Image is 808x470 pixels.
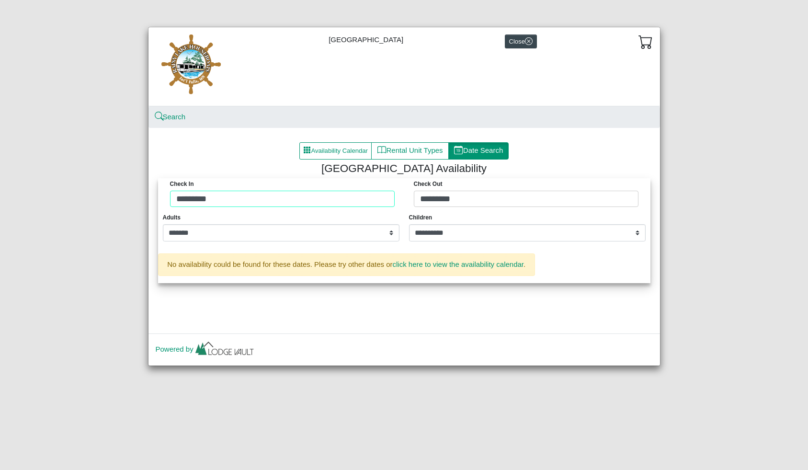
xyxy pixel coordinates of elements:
[156,113,163,120] svg: search
[170,180,194,188] label: Check in
[170,191,395,207] input: Check in
[156,113,186,121] a: searchSearch
[377,146,387,155] svg: book
[371,142,448,160] button: bookRental Unit Types
[156,345,256,353] a: Powered by
[448,142,509,160] button: calendar dateDate Search
[303,146,311,154] svg: grid3x3 gap fill
[409,213,432,222] span: Children
[158,253,535,276] div: No availability could be found for these dates. Please try other dates or .
[160,162,648,175] h4: [GEOGRAPHIC_DATA] Availability
[505,34,537,48] button: Closex circle
[638,34,653,49] svg: cart
[393,260,523,268] a: click here to view the availability calendar
[156,34,228,99] img: 55466189-bbd8-41c3-ab33-5e957c8145a3.jpg
[299,142,372,160] button: grid3x3 gap fillAvailability Calendar
[525,37,533,45] svg: x circle
[414,191,638,207] input: Check out
[148,27,660,106] div: [GEOGRAPHIC_DATA]
[414,180,443,188] label: Check Out
[454,146,463,155] svg: calendar date
[163,213,181,222] span: Adults
[193,339,256,360] img: lv-small.ca335149.png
